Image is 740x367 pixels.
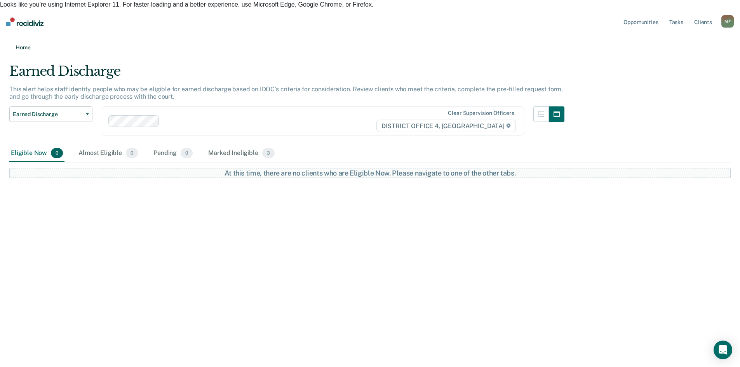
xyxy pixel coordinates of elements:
[9,63,564,85] div: Earned Discharge
[51,148,63,158] span: 0
[721,15,734,28] div: M F
[152,145,194,162] div: Pending0
[13,111,83,118] span: Earned Discharge
[721,15,734,28] button: MF
[181,148,193,158] span: 0
[735,9,740,19] span: ×
[448,110,514,117] div: Clear supervision officers
[9,106,92,122] button: Earned Discharge
[77,145,139,162] div: Almost Eligible0
[6,17,44,26] img: Recidiviz
[262,148,275,158] span: 3
[693,9,714,34] a: Clients
[668,9,685,34] a: Tasks
[376,120,516,132] span: DISTRICT OFFICE 4, [GEOGRAPHIC_DATA]
[207,145,276,162] div: Marked Ineligible3
[126,148,138,158] span: 0
[9,145,64,162] div: Eligible Now0
[190,169,550,177] div: At this time, there are no clients who are Eligible Now. Please navigate to one of the other tabs.
[9,85,563,100] p: This alert helps staff identify people who may be eligible for earned discharge based on IDOC’s c...
[622,9,660,34] a: Opportunities
[714,341,732,359] div: Open Intercom Messenger
[9,43,731,51] a: Home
